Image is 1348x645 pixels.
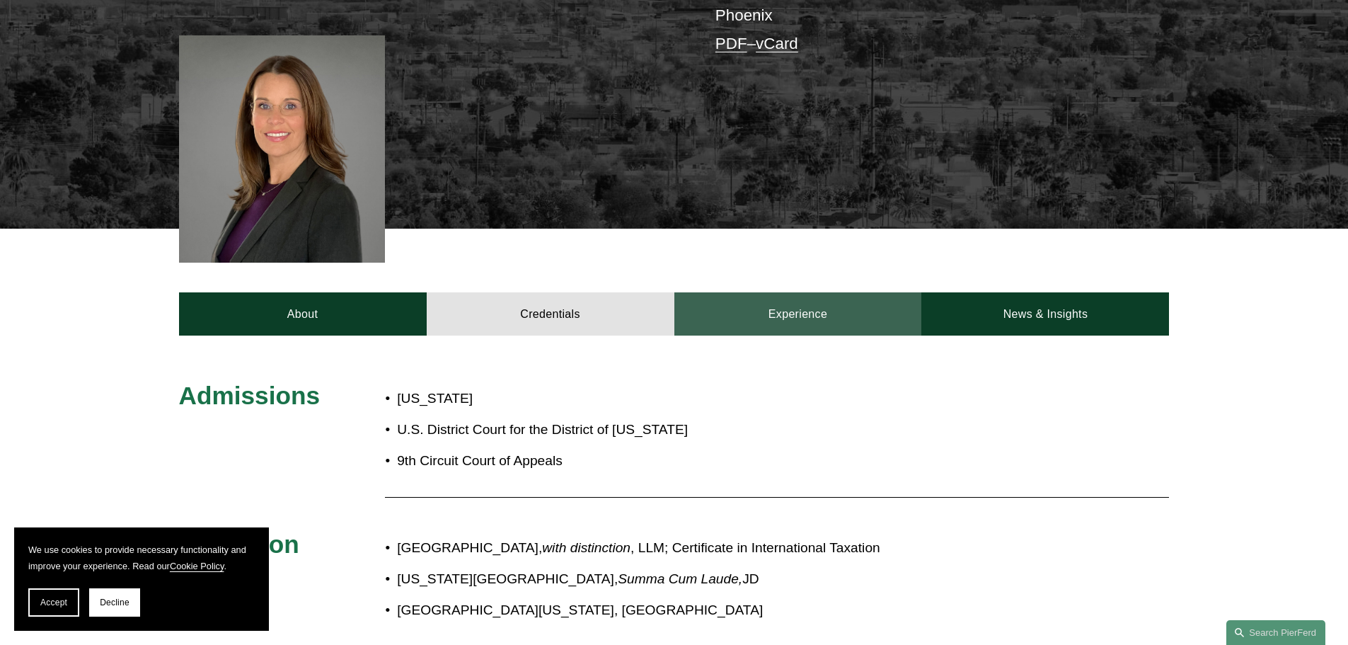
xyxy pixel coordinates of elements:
[397,536,1045,561] p: [GEOGRAPHIC_DATA], , LLM; Certificate in International Taxation
[756,35,798,52] a: vCard
[40,598,67,607] span: Accept
[14,527,269,631] section: Cookie banner
[397,418,756,443] p: U.S. District Court for the District of [US_STATE]
[89,588,140,617] button: Decline
[397,449,756,474] p: 9th Circuit Court of Appeals
[674,292,922,335] a: Experience
[618,571,742,586] em: Summa Cum Laude,
[397,598,1045,623] p: [GEOGRAPHIC_DATA][US_STATE], [GEOGRAPHIC_DATA]
[1226,620,1325,645] a: Search this site
[397,387,756,411] p: [US_STATE]
[397,567,1045,592] p: [US_STATE][GEOGRAPHIC_DATA], JD
[542,540,630,555] em: with distinction
[100,598,129,607] span: Decline
[427,292,674,335] a: Credentials
[179,382,320,409] span: Admissions
[28,588,79,617] button: Accept
[28,542,255,574] p: We use cookies to provide necessary functionality and improve your experience. Read our .
[715,35,747,52] a: PDF
[179,292,427,335] a: About
[170,561,224,571] a: Cookie Policy
[921,292,1169,335] a: News & Insights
